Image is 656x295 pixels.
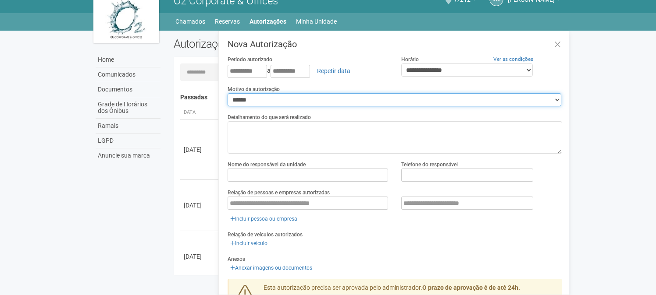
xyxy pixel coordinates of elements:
[174,37,361,50] h2: Autorizações
[228,113,311,121] label: Detalhamento do que será realizado
[422,284,520,291] strong: O prazo de aprovação é de até 24h.
[228,231,303,239] label: Relação de veículos autorizados
[228,63,389,78] div: a
[96,53,160,67] a: Home
[96,133,160,148] a: LGPD
[215,15,240,28] a: Reservas
[228,161,306,169] label: Nome do responsável da unidade
[184,252,216,261] div: [DATE]
[228,85,280,93] label: Motivo da autorização
[96,148,160,163] a: Anuncie sua marca
[228,255,245,263] label: Anexos
[401,56,419,63] label: Horário
[228,239,270,248] a: Incluir veículo
[250,15,286,28] a: Autorizações
[493,56,533,62] a: Ver as condições
[184,145,216,154] div: [DATE]
[180,105,220,120] th: Data
[296,15,337,28] a: Minha Unidade
[228,40,562,49] h3: Nova Autorização
[228,214,300,224] a: Incluir pessoa ou empresa
[175,15,205,28] a: Chamados
[180,94,556,101] h4: Passadas
[401,161,458,169] label: Telefone do responsável
[96,97,160,119] a: Grade de Horários dos Ônibus
[96,119,160,133] a: Ramais
[228,263,315,273] a: Anexar imagens ou documentos
[96,67,160,82] a: Comunicados
[228,189,330,197] label: Relação de pessoas e empresas autorizadas
[96,82,160,97] a: Documentos
[228,56,272,63] label: Período autorizado
[184,201,216,210] div: [DATE]
[311,63,356,78] a: Repetir data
